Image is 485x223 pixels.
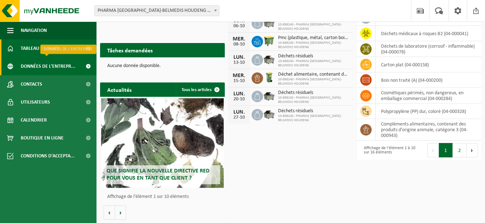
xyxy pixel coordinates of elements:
span: 10-898240 - PHARMA [GEOGRAPHIC_DATA]-BELMEDIS HOUDENG [278,41,350,49]
td: déchets médicaux à risques B2 (04-000041) [376,26,481,41]
img: WB-1100-HPE-GN-50 [263,35,275,47]
div: MER. [232,36,246,42]
span: Données de l'entrepr... [21,57,75,75]
span: Calendrier [21,111,47,129]
span: Déchet alimentaire, contenant des produits d'origine animale, non emballé, catég... [278,72,350,77]
p: Affichage de l'élément 1 sur 10 éléments [107,194,221,199]
span: PHARMA BELGIUM-BELMEDIS HOUDENG - HOUDENG-AIMERIES [95,6,219,16]
h2: Actualités [100,82,139,96]
img: WB-5000-GAL-GY-01 [263,108,275,120]
button: Next [467,143,478,157]
img: WB-5000-GAL-GY-01 [263,53,275,65]
button: Previous [427,143,439,157]
td: déchets de laboratoire (corrosif - inflammable) (04-000078) [376,41,481,57]
span: 10-898240 - PHARMA [GEOGRAPHIC_DATA]-BELMEDIS HOUDENG [278,114,350,123]
button: Vorige [104,205,115,220]
span: PHARMA BELGIUM-BELMEDIS HOUDENG - HOUDENG-AIMERIES [94,5,219,16]
span: Contacts [21,75,42,93]
img: WB-5000-GAL-GY-01 [263,16,275,29]
div: MER. [232,73,246,79]
div: 08-10 [232,42,246,47]
img: WB-5000-GAL-GY-01 [263,90,275,102]
div: 13-10 [232,60,246,65]
button: Volgende [115,205,126,220]
div: 15-10 [232,79,246,84]
span: Déchets résiduels [278,90,350,96]
a: Tous les articles [176,82,224,97]
span: Tableau de bord [21,39,59,57]
span: Pmc (plastique, métal, carton boisson) (industriel) [278,35,350,41]
span: Conditions d'accepta... [21,147,75,165]
div: 20-10 [232,97,246,102]
div: Affichage de l'élément 1 à 10 sur 16 éléments [360,142,416,158]
span: 10-898240 - PHARMA [GEOGRAPHIC_DATA]-BELMEDIS HOUDENG [278,23,350,31]
p: Aucune donnée disponible. [107,63,218,68]
span: Utilisateurs [21,93,50,111]
h2: Tâches demandées [100,43,160,57]
button: 1 [439,143,453,157]
span: 10-898240 - PHARMA [GEOGRAPHIC_DATA]-BELMEDIS HOUDENG [278,77,350,86]
span: 10-898240 - PHARMA [GEOGRAPHIC_DATA]-BELMEDIS HOUDENG [278,59,350,68]
div: LUN. [232,91,246,97]
td: carton plat (04-000158) [376,57,481,72]
span: Déchets résiduels [278,108,350,114]
img: WB-0140-HPE-GN-50 [263,71,275,84]
span: Navigation [21,22,47,39]
span: Déchets résiduels [278,53,350,59]
button: 2 [453,143,467,157]
div: 27-10 [232,115,246,120]
div: LUN. [232,54,246,60]
span: Que signifie la nouvelle directive RED pour vous en tant que client ? [107,168,209,181]
a: Que signifie la nouvelle directive RED pour vous en tant que client ? [101,98,223,188]
td: cosmétiques périmés, non dangereux, en emballage commercial (04-000284) [376,88,481,104]
span: Boutique en ligne [21,129,64,147]
td: compléments alimentaires, contenant des produits d'origine animale, catégorie 3 (04-000943) [376,119,481,141]
div: LUN. [232,109,246,115]
div: 06-10 [232,24,246,29]
td: polypropylène (PP) dur, coloré (04-000328) [376,104,481,119]
span: 10-898240 - PHARMA [GEOGRAPHIC_DATA]-BELMEDIS HOUDENG [278,96,350,104]
td: bois non traité (A) (04-000200) [376,72,481,88]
